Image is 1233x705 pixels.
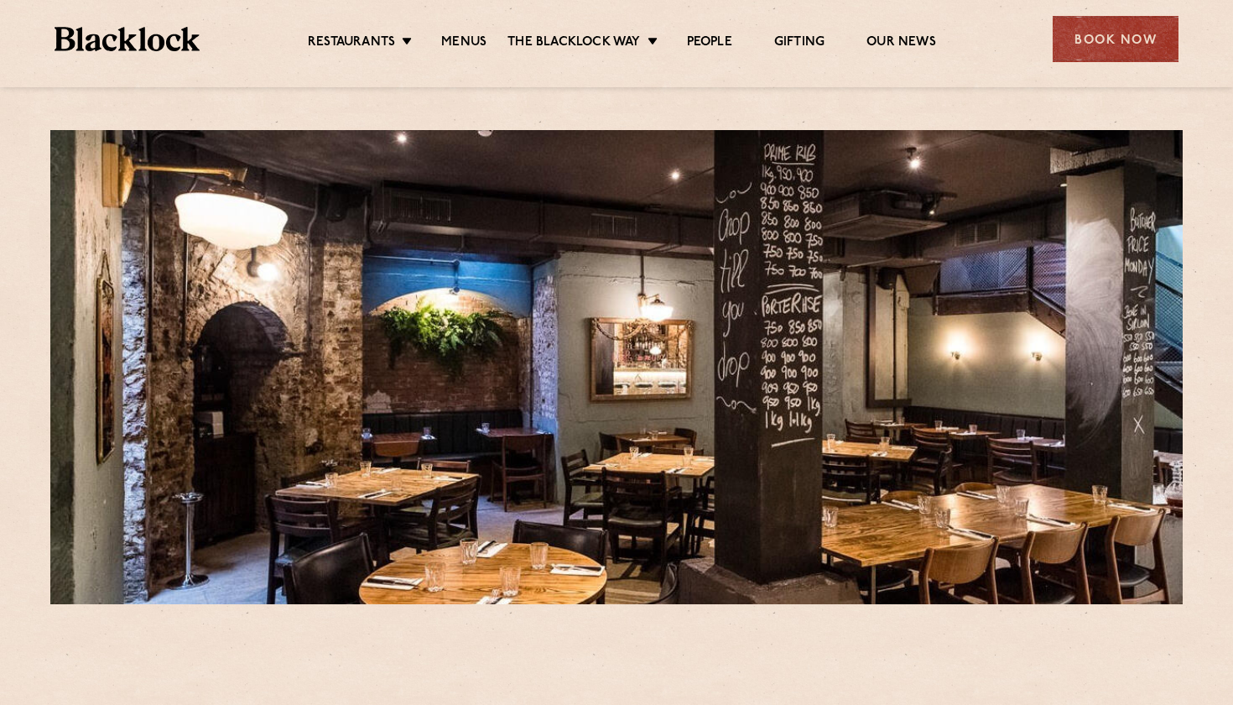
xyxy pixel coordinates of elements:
div: Book Now [1053,16,1178,62]
a: People [687,34,732,53]
a: The Blacklock Way [507,34,640,53]
a: Menus [441,34,486,53]
a: Our News [866,34,936,53]
img: BL_Textured_Logo-footer-cropped.svg [55,27,200,51]
a: Gifting [774,34,825,53]
a: Restaurants [308,34,395,53]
